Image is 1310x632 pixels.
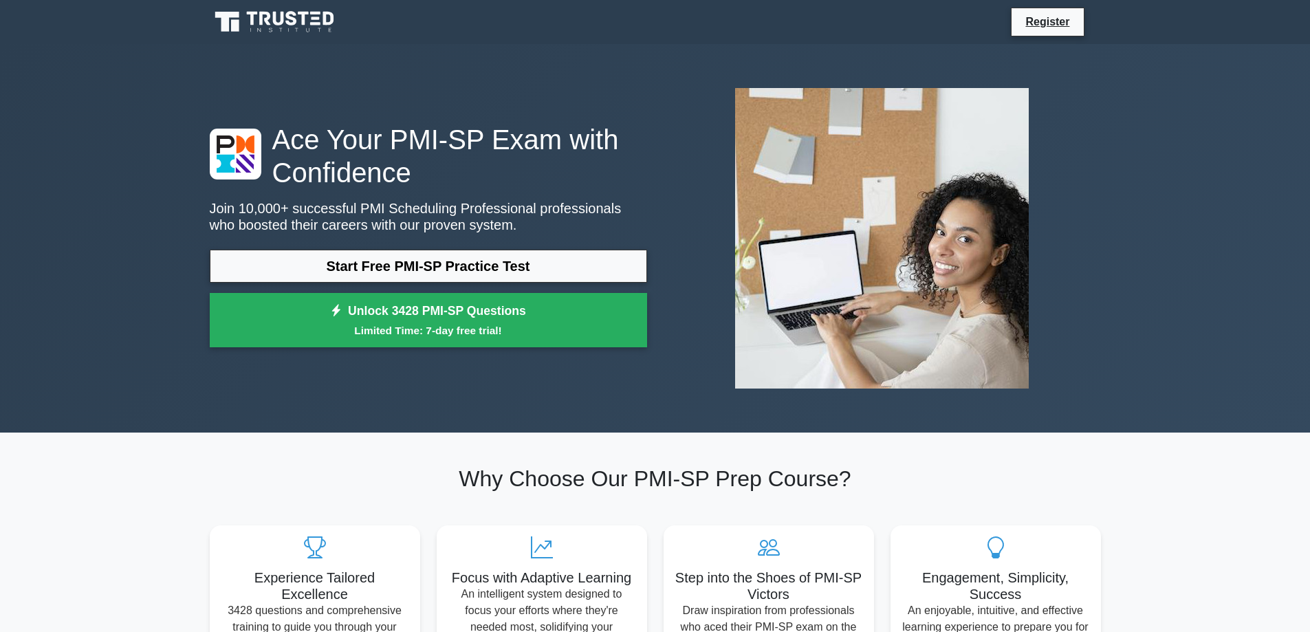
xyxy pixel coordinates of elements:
h5: Experience Tailored Excellence [221,569,409,602]
h5: Step into the Shoes of PMI-SP Victors [675,569,863,602]
a: Register [1017,13,1078,30]
h2: Why Choose Our PMI-SP Prep Course? [210,466,1101,492]
a: Unlock 3428 PMI-SP QuestionsLimited Time: 7-day free trial! [210,293,647,348]
h1: Ace Your PMI-SP Exam with Confidence [210,123,647,189]
small: Limited Time: 7-day free trial! [227,323,630,338]
a: Start Free PMI-SP Practice Test [210,250,647,283]
p: Join 10,000+ successful PMI Scheduling Professional professionals who boosted their careers with ... [210,200,647,233]
h5: Engagement, Simplicity, Success [902,569,1090,602]
h5: Focus with Adaptive Learning [448,569,636,586]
